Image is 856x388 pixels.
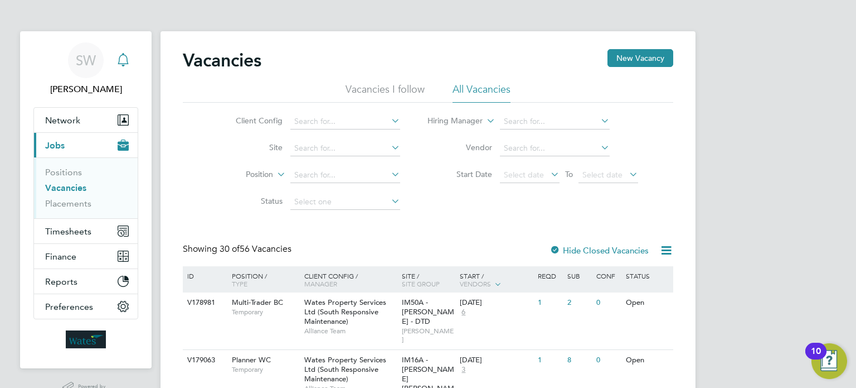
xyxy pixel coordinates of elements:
button: Open Resource Center, 10 new notifications [811,343,847,379]
button: Network [34,108,138,132]
div: V179063 [184,350,223,371]
div: V178981 [184,293,223,313]
span: Preferences [45,301,93,312]
div: 1 [535,350,564,371]
div: Showing [183,243,294,255]
div: Open [623,293,672,313]
a: Go to home page [33,330,138,348]
div: Position / [223,266,301,293]
span: Manager [304,279,337,288]
a: SW[PERSON_NAME] [33,42,138,96]
label: Start Date [428,169,492,179]
input: Search for... [290,167,400,183]
span: Planner WC [232,355,271,365]
button: New Vacancy [607,49,673,67]
label: Site [218,142,283,152]
span: Site Group [402,279,440,288]
a: Vacancies [45,183,86,193]
label: Status [218,196,283,206]
button: Preferences [34,294,138,319]
a: Positions [45,167,82,178]
span: Type [232,279,247,288]
span: Reports [45,276,77,287]
div: Jobs [34,157,138,218]
div: 10 [811,351,821,366]
div: Site / [399,266,458,293]
button: Timesheets [34,219,138,243]
input: Search for... [500,141,610,156]
label: Vendor [428,142,492,152]
div: 2 [565,293,594,313]
button: Reports [34,269,138,294]
span: [PERSON_NAME] [402,327,455,344]
span: To [562,167,576,181]
div: Reqd [535,266,564,285]
span: Alliance Team [304,327,396,336]
div: 8 [565,350,594,371]
label: Client Config [218,116,283,126]
input: Select one [290,194,400,210]
span: Timesheets [45,226,91,237]
div: Start / [457,266,535,294]
div: 1 [535,293,564,313]
div: ID [184,266,223,285]
span: Jobs [45,140,65,151]
span: 3 [460,365,467,375]
li: Vacancies I follow [346,83,425,103]
div: Open [623,350,672,371]
div: Conf [594,266,622,285]
div: [DATE] [460,356,532,365]
span: Temporary [232,365,299,374]
label: Hide Closed Vacancies [549,245,649,256]
button: Finance [34,244,138,269]
h2: Vacancies [183,49,261,71]
nav: Main navigation [20,31,152,368]
li: All Vacancies [453,83,510,103]
span: IM50A - [PERSON_NAME] - DTD [402,298,454,326]
span: Multi-Trader BC [232,298,283,307]
span: 30 of [220,243,240,255]
span: Wates Property Services Ltd (South Responsive Maintenance) [304,298,386,326]
span: Select date [582,170,622,180]
div: 0 [594,350,622,371]
label: Position [209,169,273,180]
span: 6 [460,308,467,317]
span: Wates Property Services Ltd (South Responsive Maintenance) [304,355,386,384]
input: Search for... [500,114,610,130]
div: Sub [565,266,594,285]
span: Network [45,115,80,126]
span: Temporary [232,308,299,317]
div: [DATE] [460,298,532,308]
span: Vendors [460,279,491,288]
label: Hiring Manager [419,116,483,127]
input: Search for... [290,141,400,156]
span: Steve Whibley [33,83,138,96]
div: Client Config / [301,266,399,293]
img: wates-logo-retina.png [66,330,106,348]
div: 0 [594,293,622,313]
span: SW [76,53,96,68]
span: Select date [504,170,544,180]
div: Status [623,266,672,285]
span: Finance [45,251,76,262]
a: Placements [45,198,91,209]
span: 56 Vacancies [220,243,291,255]
button: Jobs [34,133,138,157]
input: Search for... [290,114,400,130]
